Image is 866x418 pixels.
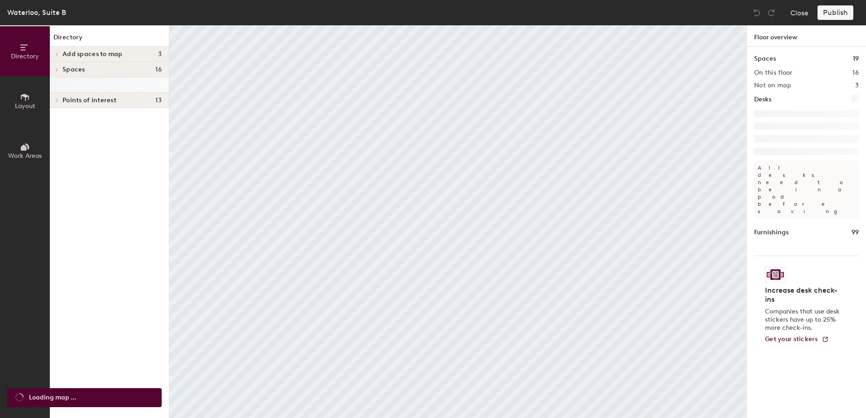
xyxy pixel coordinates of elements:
[747,25,866,47] h1: Floor overview
[8,152,42,160] span: Work Areas
[63,66,85,73] span: Spaces
[169,25,746,418] canvas: Map
[765,308,842,332] p: Companies that use desk stickers have up to 25% more check-ins.
[754,69,793,76] h2: On this floor
[155,97,162,104] span: 13
[752,8,761,17] img: Undo
[7,7,66,18] div: Waterloo, Suite B
[15,102,35,110] span: Layout
[765,336,829,343] a: Get your stickers
[754,95,771,104] h1: Desks
[50,33,169,47] h1: Directory
[765,335,818,343] span: Get your stickers
[155,66,162,73] span: 16
[754,54,776,64] h1: Spaces
[852,228,859,237] h1: 99
[158,51,162,58] span: 3
[765,286,842,304] h4: Increase desk check-ins
[29,393,76,403] span: Loading map ...
[754,161,859,218] p: All desks need to be in a pod before saving
[765,267,786,282] img: Sticker logo
[754,82,791,89] h2: Not on map
[767,8,776,17] img: Redo
[855,82,859,89] h2: 3
[852,69,859,76] h2: 16
[11,52,39,60] span: Directory
[853,54,859,64] h1: 19
[790,5,808,20] button: Close
[754,228,789,237] h1: Furnishings
[63,97,116,104] span: Points of interest
[63,51,123,58] span: Add spaces to map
